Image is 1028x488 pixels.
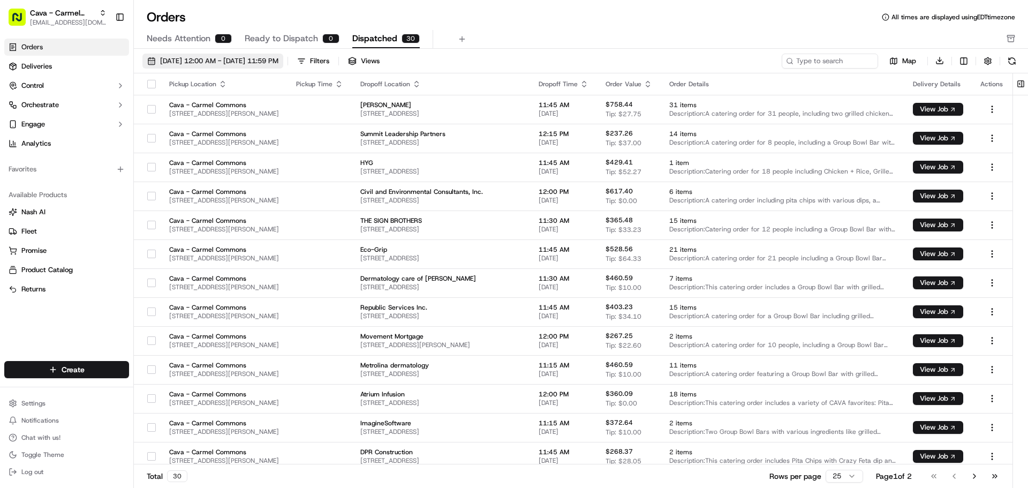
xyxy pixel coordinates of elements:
button: View Job [913,334,963,347]
span: [DATE] [539,370,588,378]
span: [DATE] [539,109,588,118]
a: View Job [913,134,963,142]
span: [DATE] [539,312,588,320]
span: Cava - Carmel Commons [169,390,279,399]
button: View Job [913,305,963,318]
button: View Job [913,247,963,260]
span: Cava - Carmel Commons [169,130,279,138]
input: Got a question? Start typing here... [28,69,193,80]
span: Description: A catering order including pita chips with various dips, a falafel crunch bowl, and ... [669,196,896,205]
button: View Job [913,392,963,405]
div: Dropoff Location [360,80,521,88]
span: 11 items [669,361,896,370]
span: Description: Two Group Bowl Bars with various ingredients like grilled chicken, rice, greens, dip... [669,427,896,436]
button: Engage [4,116,129,133]
span: 12:00 PM [539,390,588,399]
span: Description: This catering order includes Pita Chips with Crazy Feta dip and a Group Bowl Bar wit... [669,456,896,465]
span: [DATE] 12:00 AM - [DATE] 11:59 PM [160,56,278,66]
span: Description: A catering order for a Group Bowl Bar including grilled chicken, saffron basmati whi... [669,312,896,320]
button: View Job [913,450,963,463]
span: [DATE] [539,283,588,291]
div: 💻 [90,241,99,249]
button: Returns [4,281,129,298]
span: 11:30 AM [539,216,588,225]
span: ImagineSoftware [360,419,521,427]
span: Description: Catering order for 12 people including a Group Bowl Bar with grilled chicken, variou... [669,225,896,234]
a: Orders [4,39,129,56]
span: Description: A catering order for 21 people including a Group Bowl Bar with Grilled Chicken, vari... [669,254,896,262]
div: Order Details [669,80,896,88]
div: Pickup Time [296,80,343,88]
span: [EMAIL_ADDRESS][DOMAIN_NAME] [30,18,107,27]
span: [PERSON_NAME] [33,195,87,204]
button: Toggle Theme [4,447,129,462]
span: Cava - Carmel Commons [30,7,95,18]
div: Favorites [4,161,129,178]
span: [STREET_ADDRESS] [360,196,521,205]
span: Cava - Carmel Commons [169,101,279,109]
span: [STREET_ADDRESS][PERSON_NAME] [169,196,279,205]
span: [STREET_ADDRESS][PERSON_NAME] [169,312,279,320]
span: Toggle Theme [21,451,64,459]
button: View Job [913,161,963,174]
span: $460.59 [606,361,633,369]
span: Settings [21,399,46,408]
span: [STREET_ADDRESS][PERSON_NAME] [169,109,279,118]
span: 11:45 AM [539,159,588,167]
button: View Job [913,363,963,376]
span: [STREET_ADDRESS] [360,370,521,378]
span: 11:15 AM [539,419,588,427]
button: Fleet [4,223,129,240]
button: Create [4,361,129,378]
span: 21 items [669,245,896,254]
div: Dropoff Time [539,80,588,88]
button: Start new chat [182,106,195,118]
button: [DATE] 12:00 AM - [DATE] 11:59 PM [142,54,283,69]
span: 31 items [669,101,896,109]
span: Pylon [107,266,130,274]
div: Filters [310,56,329,66]
span: DPR Construction [360,448,521,456]
span: Movement Mortgage [360,332,521,341]
span: [STREET_ADDRESS][PERSON_NAME] [169,341,279,349]
span: Needs Attention [147,32,210,45]
span: Ready to Dispatch [245,32,318,45]
span: [DATE] [539,456,588,465]
span: $268.37 [606,447,633,456]
a: Promise [9,246,125,256]
span: Description: A catering order for 10 people, including a Group Bowl Bar with grilled chicken, var... [669,341,896,349]
span: Nash AI [21,207,46,217]
span: Tip: $52.27 [606,168,641,176]
span: Cava - Carmel Commons [169,448,279,456]
a: Product Catalog [9,265,125,275]
a: Fleet [9,227,125,236]
button: View Job [913,219,963,231]
div: Start new chat [48,102,176,113]
button: Cava - Carmel Commons[EMAIL_ADDRESS][DOMAIN_NAME] [4,4,111,30]
span: Cava - Carmel Commons [169,159,279,167]
div: Actions [980,80,1004,88]
span: [STREET_ADDRESS] [360,283,521,291]
span: Tip: $37.00 [606,139,641,147]
span: 11:15 AM [539,361,588,370]
button: Promise [4,242,129,259]
span: [DATE] [539,341,588,349]
span: [DATE] [539,254,588,262]
span: Dispatched [352,32,397,45]
a: Deliveries [4,58,129,75]
span: HYG [360,159,521,167]
span: Control [21,81,44,91]
a: View Job [913,307,963,316]
div: Order Value [606,80,652,88]
span: 12:00 PM [539,187,588,196]
button: Product Catalog [4,261,129,279]
span: [STREET_ADDRESS] [360,167,521,176]
div: 0 [322,34,339,43]
span: Notifications [21,416,59,425]
span: [STREET_ADDRESS][PERSON_NAME] [169,456,279,465]
div: Delivery Details [913,80,963,88]
span: $267.25 [606,332,633,340]
img: 1738778727109-b901c2ba-d612-49f7-a14d-d897ce62d23f [22,102,42,122]
button: View Job [913,103,963,116]
img: 1736555255976-a54dd68f-1ca7-489b-9aae-adbdc363a1c4 [11,102,30,122]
